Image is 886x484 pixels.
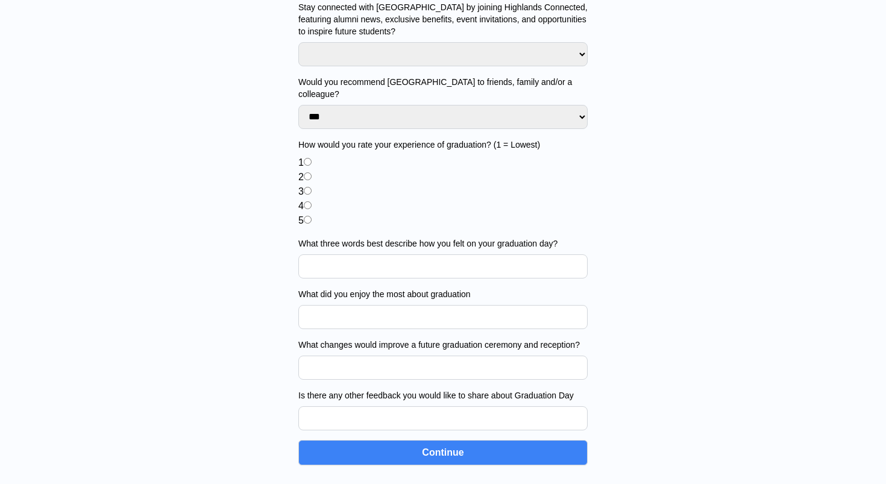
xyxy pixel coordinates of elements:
label: What did you enjoy the most about graduation [298,288,588,300]
label: How would you rate your experience of graduation? (1 = Lowest) [298,139,588,151]
label: 2 [298,172,304,182]
label: Would you recommend [GEOGRAPHIC_DATA] to friends, family and/or a colleague? [298,76,588,100]
button: Continue [298,440,588,465]
label: What three words best describe how you felt on your graduation day? [298,237,588,250]
label: 5 [298,215,304,225]
label: Stay connected with [GEOGRAPHIC_DATA] by joining Highlands Connected, featuring alumni news, excl... [298,1,588,37]
label: What changes would improve a future graduation ceremony and reception? [298,339,588,351]
label: Is there any other feedback you would like to share about Graduation Day [298,389,588,401]
label: 3 [298,186,304,196]
label: 1 [298,157,304,168]
label: 4 [298,201,304,211]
